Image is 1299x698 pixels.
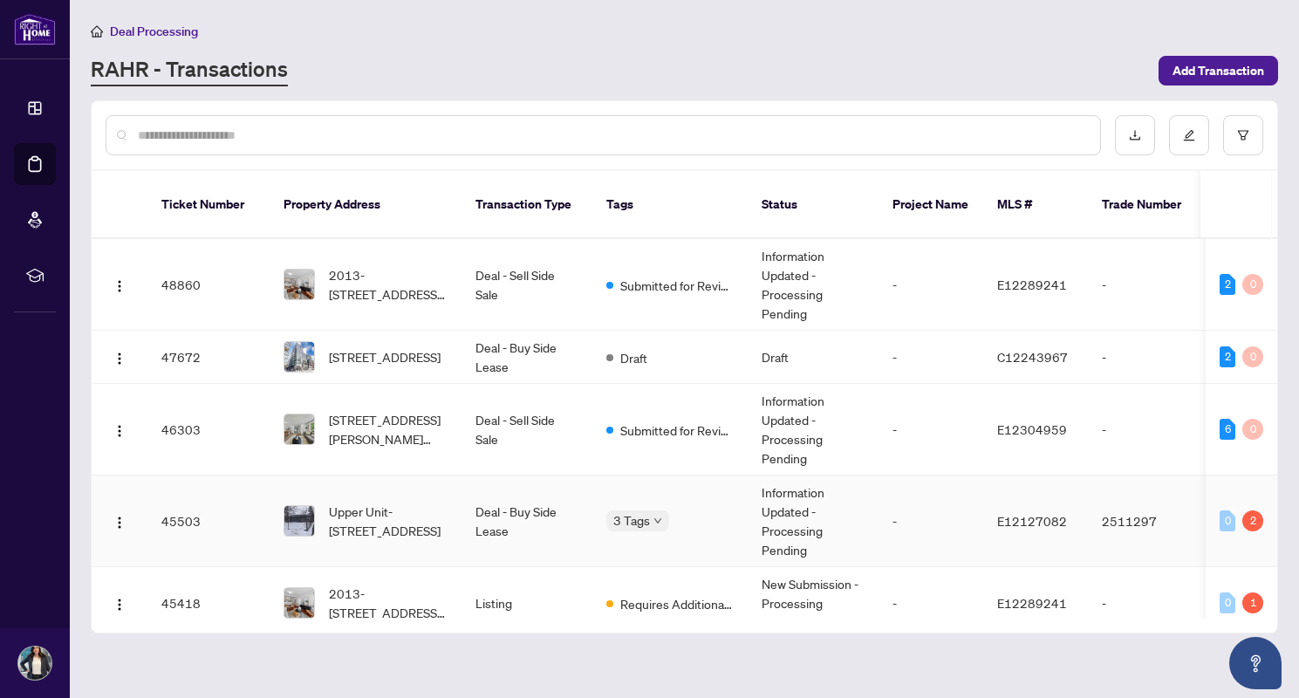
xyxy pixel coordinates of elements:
[110,24,198,39] span: Deal Processing
[113,352,126,366] img: Logo
[879,567,983,640] td: -
[997,595,1067,611] span: E12289241
[620,348,647,367] span: Draft
[329,410,448,448] span: [STREET_ADDRESS][PERSON_NAME][PERSON_NAME]
[1088,567,1210,640] td: -
[329,584,448,622] span: 2013-[STREET_ADDRESS][PERSON_NAME]
[106,415,133,443] button: Logo
[879,476,983,567] td: -
[1173,57,1264,85] span: Add Transaction
[284,506,314,536] img: thumbnail-img
[329,502,448,540] span: Upper Unit-[STREET_ADDRESS]
[284,588,314,618] img: thumbnail-img
[106,343,133,371] button: Logo
[1088,476,1210,567] td: 2511297
[461,384,592,476] td: Deal - Sell Side Sale
[1242,346,1263,367] div: 0
[1242,419,1263,440] div: 0
[147,331,270,384] td: 47672
[329,265,448,304] span: 2013-[STREET_ADDRESS][PERSON_NAME]
[91,25,103,38] span: home
[113,424,126,438] img: Logo
[1220,419,1235,440] div: 6
[461,476,592,567] td: Deal - Buy Side Lease
[147,239,270,331] td: 48860
[1183,129,1195,141] span: edit
[270,171,461,239] th: Property Address
[147,384,270,476] td: 46303
[1220,592,1235,613] div: 0
[106,507,133,535] button: Logo
[1129,129,1141,141] span: download
[748,476,879,567] td: Information Updated - Processing Pending
[14,13,56,45] img: logo
[592,171,748,239] th: Tags
[329,347,441,366] span: [STREET_ADDRESS]
[1229,637,1282,689] button: Open asap
[1088,239,1210,331] td: -
[997,513,1067,529] span: E12127082
[284,342,314,372] img: thumbnail-img
[106,270,133,298] button: Logo
[461,331,592,384] td: Deal - Buy Side Lease
[620,276,734,295] span: Submitted for Review
[147,567,270,640] td: 45418
[461,567,592,640] td: Listing
[748,567,879,640] td: New Submission - Processing Pending
[620,421,734,440] span: Submitted for Review
[879,331,983,384] td: -
[748,331,879,384] td: Draft
[1169,115,1209,155] button: edit
[1220,510,1235,531] div: 0
[1088,384,1210,476] td: -
[1115,115,1155,155] button: download
[1088,171,1210,239] th: Trade Number
[284,270,314,299] img: thumbnail-img
[997,421,1067,437] span: E12304959
[997,349,1068,365] span: C12243967
[113,516,126,530] img: Logo
[1088,331,1210,384] td: -
[748,384,879,476] td: Information Updated - Processing Pending
[983,171,1088,239] th: MLS #
[1220,274,1235,295] div: 2
[461,239,592,331] td: Deal - Sell Side Sale
[147,476,270,567] td: 45503
[879,239,983,331] td: -
[748,239,879,331] td: Information Updated - Processing Pending
[653,517,662,525] span: down
[1223,115,1263,155] button: filter
[18,647,51,680] img: Profile Icon
[113,598,126,612] img: Logo
[613,510,650,530] span: 3 Tags
[748,171,879,239] th: Status
[106,589,133,617] button: Logo
[1242,592,1263,613] div: 1
[147,171,270,239] th: Ticket Number
[1237,129,1249,141] span: filter
[1242,510,1263,531] div: 2
[284,414,314,444] img: thumbnail-img
[879,384,983,476] td: -
[879,171,983,239] th: Project Name
[620,594,734,613] span: Requires Additional Docs
[91,55,288,86] a: RAHR - Transactions
[1220,346,1235,367] div: 2
[461,171,592,239] th: Transaction Type
[113,279,126,293] img: Logo
[1242,274,1263,295] div: 0
[997,277,1067,292] span: E12289241
[1159,56,1278,86] button: Add Transaction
